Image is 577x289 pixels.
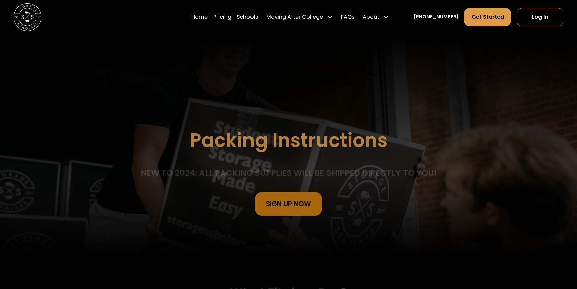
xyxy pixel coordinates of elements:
[360,8,391,27] div: About
[141,167,437,179] div: NEW TO 2024: All packing supplies will be shipped directly to you!
[14,3,41,31] a: home
[464,8,511,26] a: Get Started
[266,200,311,207] div: sign Up Now
[517,8,563,26] a: Log In
[190,130,388,151] h1: Packing Instructions
[363,13,379,21] div: About
[14,3,41,31] img: Storage Scholars main logo
[255,192,322,216] a: sign Up Now
[266,13,323,21] div: Moving After College
[213,8,231,27] a: Pricing
[414,13,459,21] a: [PHONE_NUMBER]
[237,8,258,27] a: Schools
[264,8,336,27] div: Moving After College
[191,8,208,27] a: Home
[341,8,354,27] a: FAQs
